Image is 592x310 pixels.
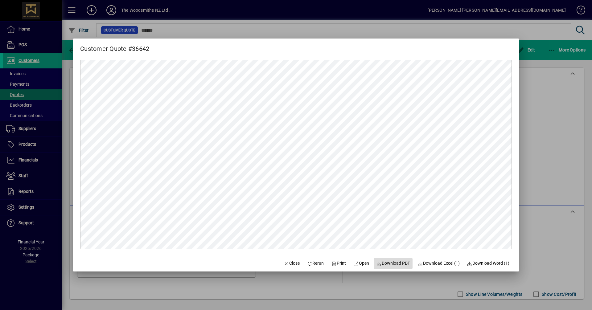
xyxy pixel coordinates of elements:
[374,258,413,269] a: Download PDF
[331,260,346,267] span: Print
[284,260,300,267] span: Close
[353,260,369,267] span: Open
[73,39,157,54] h2: Customer Quote #36642
[376,260,410,267] span: Download PDF
[307,260,324,267] span: Rerun
[415,258,462,269] button: Download Excel (1)
[465,258,512,269] button: Download Word (1)
[329,258,348,269] button: Print
[467,260,510,267] span: Download Word (1)
[417,260,460,267] span: Download Excel (1)
[351,258,372,269] a: Open
[281,258,302,269] button: Close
